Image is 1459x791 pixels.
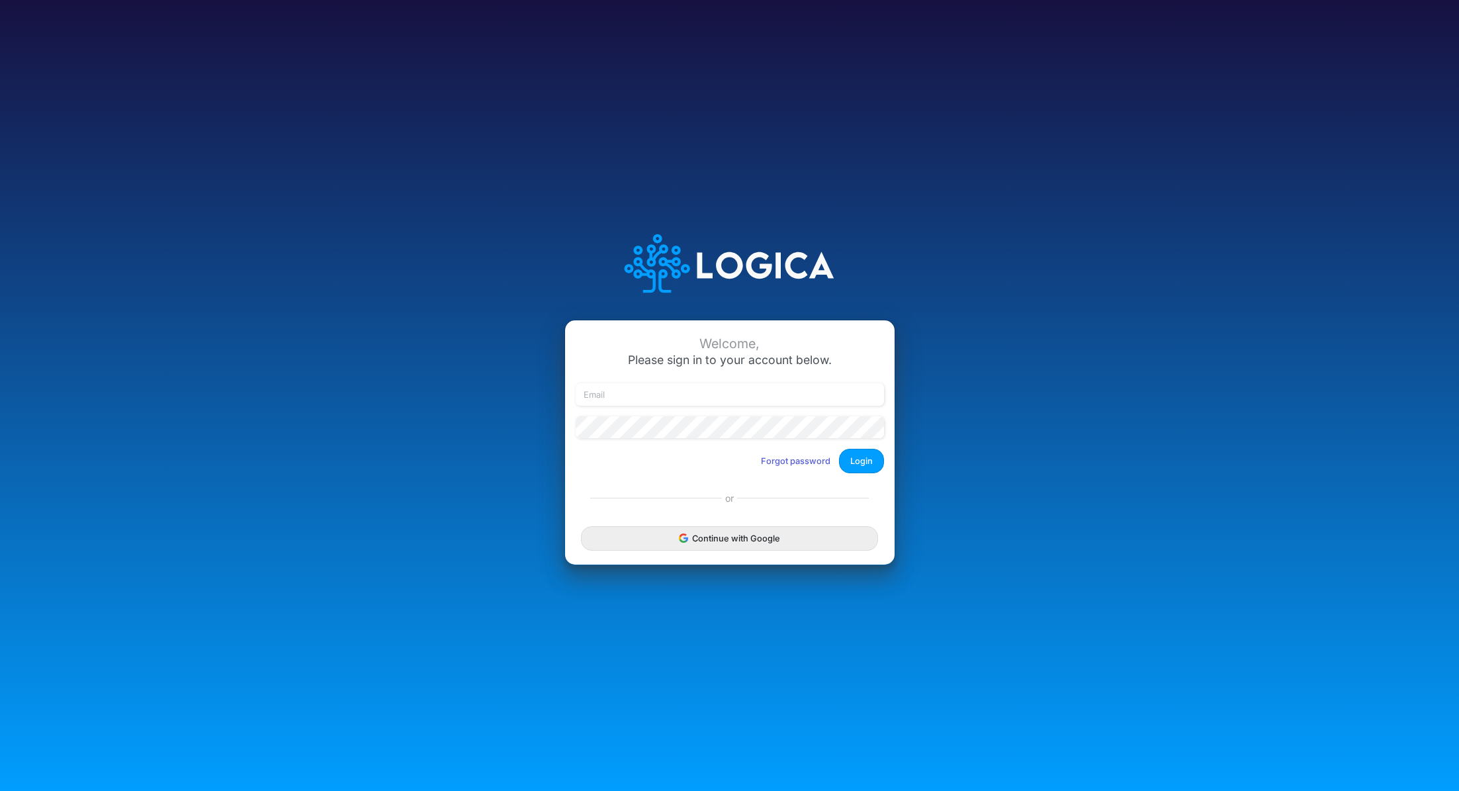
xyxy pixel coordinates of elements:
span: Please sign in to your account below. [628,353,832,367]
div: Welcome, [576,336,884,351]
button: Login [839,449,884,473]
input: Email [576,383,884,406]
button: Continue with Google [581,526,877,551]
button: Forgot password [752,450,839,472]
